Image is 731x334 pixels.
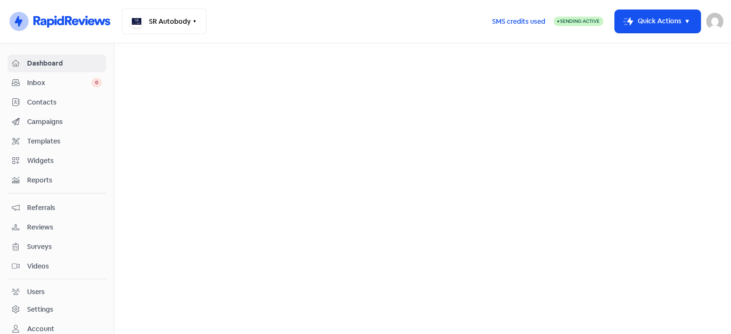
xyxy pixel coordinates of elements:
[27,287,45,297] div: Users
[8,172,106,189] a: Reports
[8,94,106,111] a: Contacts
[706,13,723,30] img: User
[8,133,106,150] a: Templates
[615,10,701,33] button: Quick Actions
[8,258,106,275] a: Videos
[8,219,106,236] a: Reviews
[484,16,553,26] a: SMS credits used
[27,117,102,127] span: Campaigns
[8,152,106,170] a: Widgets
[27,136,102,146] span: Templates
[492,17,545,27] span: SMS credits used
[560,18,600,24] span: Sending Active
[27,242,102,252] span: Surveys
[91,78,102,87] span: 0
[27,324,54,334] div: Account
[8,74,106,92] a: Inbox 0
[27,97,102,107] span: Contacts
[8,113,106,131] a: Campaigns
[8,238,106,256] a: Surveys
[27,58,102,68] span: Dashboard
[8,283,106,301] a: Users
[122,9,207,34] button: SR Autobody
[27,261,102,271] span: Videos
[27,175,102,185] span: Reports
[27,78,91,88] span: Inbox
[8,55,106,72] a: Dashboard
[27,203,102,213] span: Referrals
[8,199,106,217] a: Referrals
[553,16,603,27] a: Sending Active
[27,222,102,232] span: Reviews
[8,301,106,318] a: Settings
[27,305,53,315] div: Settings
[27,156,102,166] span: Widgets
